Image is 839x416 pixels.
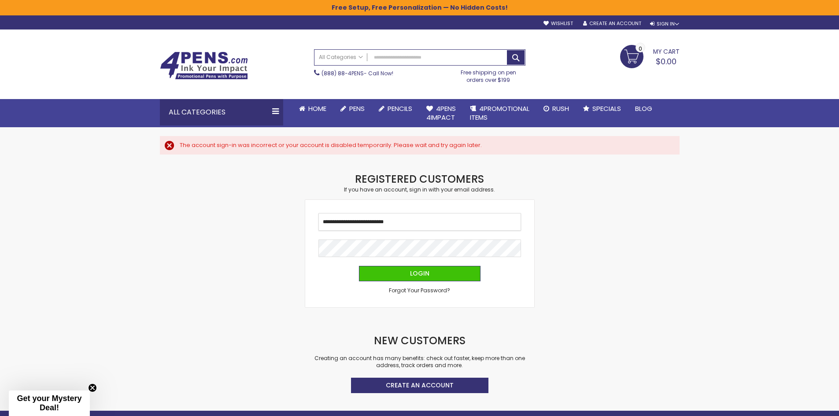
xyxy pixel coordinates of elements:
[374,333,466,348] strong: New Customers
[351,378,488,393] a: Create an Account
[308,104,326,113] span: Home
[88,383,97,392] button: Close teaser
[583,20,641,27] a: Create an Account
[359,266,480,281] button: Login
[592,104,621,113] span: Specials
[319,54,363,61] span: All Categories
[386,381,454,390] span: Create an Account
[536,99,576,118] a: Rush
[451,66,525,83] div: Free shipping on pen orders over $199
[322,70,364,77] a: (888) 88-4PENS
[314,50,367,64] a: All Categories
[410,269,429,278] span: Login
[349,104,365,113] span: Pens
[17,394,81,412] span: Get your Mystery Deal!
[292,99,333,118] a: Home
[620,45,680,67] a: $0.00 0
[388,104,412,113] span: Pencils
[372,99,419,118] a: Pencils
[9,390,90,416] div: Get your Mystery Deal!Close teaser
[180,141,671,149] div: The account sign-in was incorrect or your account is disabled temporarily. Please wait and try ag...
[463,99,536,128] a: 4PROMOTIONALITEMS
[576,99,628,118] a: Specials
[650,21,679,27] div: Sign In
[426,104,456,122] span: 4Pens 4impact
[635,104,652,113] span: Blog
[305,186,534,193] div: If you have an account, sign in with your email address.
[355,172,484,186] strong: Registered Customers
[628,99,659,118] a: Blog
[305,355,534,369] p: Creating an account has many benefits: check out faster, keep more than one address, track orders...
[656,56,676,67] span: $0.00
[160,52,248,80] img: 4Pens Custom Pens and Promotional Products
[389,287,450,294] a: Forgot Your Password?
[333,99,372,118] a: Pens
[160,99,283,125] div: All Categories
[322,70,393,77] span: - Call Now!
[543,20,573,27] a: Wishlist
[552,104,569,113] span: Rush
[419,99,463,128] a: 4Pens4impact
[470,104,529,122] span: 4PROMOTIONAL ITEMS
[639,44,642,53] span: 0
